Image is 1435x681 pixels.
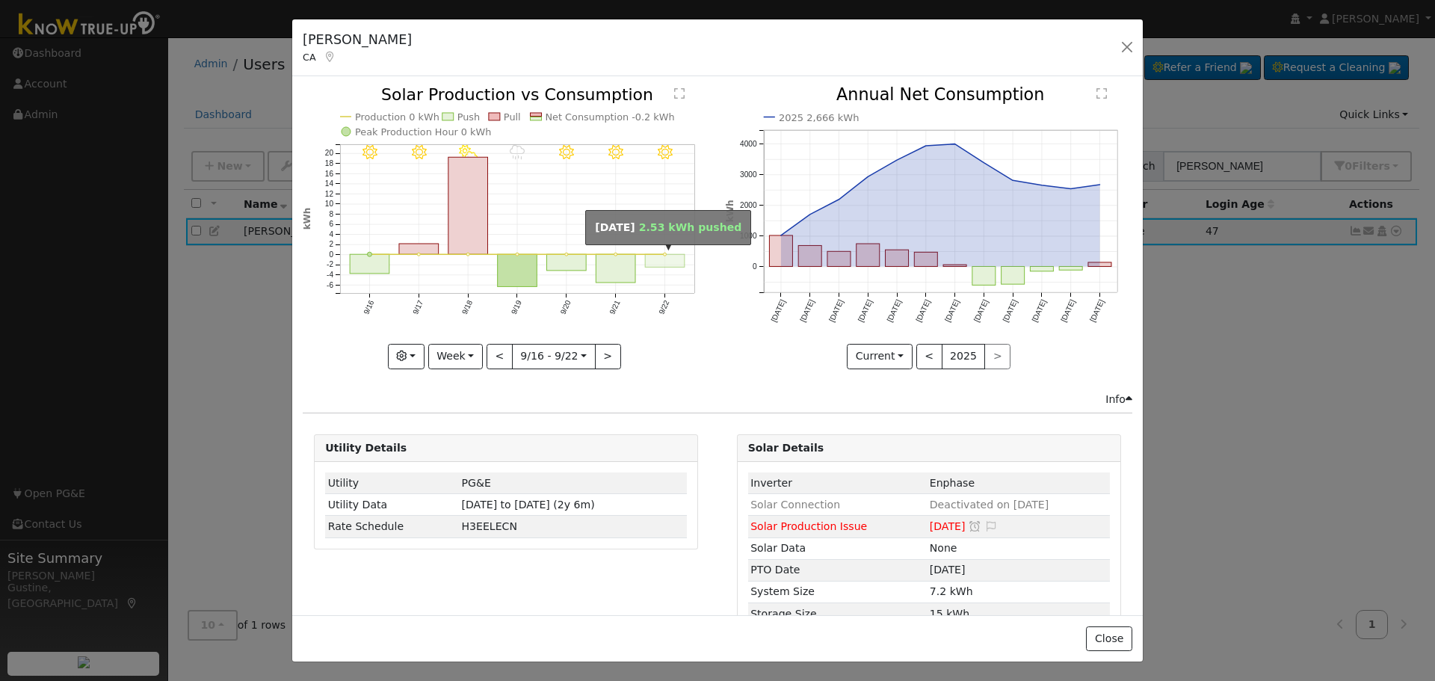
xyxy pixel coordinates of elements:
rect: onclick="" [646,255,685,268]
text: [DATE] [885,298,903,324]
circle: onclick="" [1039,182,1045,188]
text: 3000 [740,170,757,179]
text: 9/22 [658,299,671,316]
text: [DATE] [1088,298,1106,324]
circle: onclick="" [922,143,928,149]
button: > [595,344,621,369]
text: [DATE] [943,298,961,324]
button: 2025 [942,344,986,369]
text: 14 [325,180,334,188]
text: 16 [325,170,334,178]
rect: onclick="" [596,255,636,283]
circle: onclick="" [1067,186,1073,192]
span: 15 kWh [930,608,969,620]
span: None [930,542,957,554]
span: ID: 5728400, authorized: 04/11/25 [930,477,975,489]
text: 20 [325,150,334,158]
text: Net Consumption -0.2 kWh [546,111,675,123]
text: 2000 [740,201,757,209]
td: System Size [748,581,928,603]
circle: onclick="" [981,160,987,166]
i: 9/19 - Drizzle [510,145,525,160]
text: [DATE] [1030,298,1048,324]
text: [DATE] [827,298,845,324]
text: 4000 [740,140,757,148]
text: 9/18 [460,299,474,316]
text: [DATE] [972,298,990,324]
button: Current [847,344,913,369]
div: Info [1105,392,1132,407]
td: Utility [325,472,459,494]
circle: onclick="" [865,174,871,180]
button: Week [428,344,483,369]
a: Map [324,51,337,63]
rect: onclick="" [547,255,587,271]
i: 9/17 - Clear [412,145,427,160]
rect: onclick="" [1088,262,1111,267]
circle: onclick="" [1010,178,1016,184]
text: 2 [330,241,334,249]
button: 9/16 - 9/22 [512,344,596,369]
i: 9/20 - Clear [559,145,574,160]
circle: onclick="" [836,197,842,203]
circle: onclick="" [894,157,900,163]
button: Close [1086,626,1132,652]
text: Production 0 kWh [355,111,439,123]
text: [DATE] [1002,298,1019,324]
text: 6 [330,221,334,229]
span: Deactivated on [DATE] [930,499,1049,511]
span: Solar Production Issue [750,520,867,532]
text: [DATE] [769,298,787,324]
text: 9/17 [411,299,425,316]
rect: onclick="" [972,267,996,286]
button: < [916,344,942,369]
text: -2 [327,261,333,269]
text: Annual Net Consumption [836,85,1045,105]
text: 4 [330,230,334,238]
text: Peak Production Hour 0 kWh [355,126,492,138]
span: 7.2 kWh [930,585,973,597]
strong: Solar Details [748,442,824,454]
text: 12 [325,190,334,198]
rect: onclick="" [943,265,966,267]
rect: onclick="" [1001,267,1024,285]
text: 9/21 [608,299,622,316]
text: kWh [725,200,735,223]
button: < [487,344,513,369]
rect: onclick="" [798,246,821,267]
text: -4 [327,271,333,280]
text: [DATE] [1059,298,1077,324]
circle: onclick="" [466,253,469,256]
text: Solar Production vs Consumption [381,85,653,104]
td: PTO Date [748,559,928,581]
text: 0 [330,250,334,259]
span: [DATE] [930,564,966,576]
text: 10 [325,200,334,209]
text: [DATE] [857,298,874,324]
text: -6 [327,281,333,289]
i: 9/21 - Clear [608,145,623,160]
circle: onclick="" [777,232,783,238]
text: 9/16 [362,299,375,316]
text: 0 [752,263,756,271]
circle: onclick="" [417,253,420,256]
circle: onclick="" [806,212,812,218]
i: 9/16 - Clear [362,145,377,160]
circle: onclick="" [614,253,617,256]
i: 9/18 - PartlyCloudy [459,145,478,160]
span: Y [462,520,517,532]
td: Rate Schedule [325,516,459,537]
rect: onclick="" [1059,267,1082,271]
rect: onclick="" [827,252,851,267]
strong: Utility Details [325,442,407,454]
text: [DATE] [914,298,932,324]
text:  [674,87,685,99]
span: ID: 16483563, authorized: 03/31/25 [462,477,491,489]
rect: onclick="" [856,244,879,267]
circle: onclick="" [368,253,372,257]
span: Solar Connection [750,499,840,511]
rect: onclick="" [350,255,389,274]
i: Edit Issue [984,521,998,531]
text: Pull [504,111,521,123]
rect: onclick="" [769,235,792,267]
